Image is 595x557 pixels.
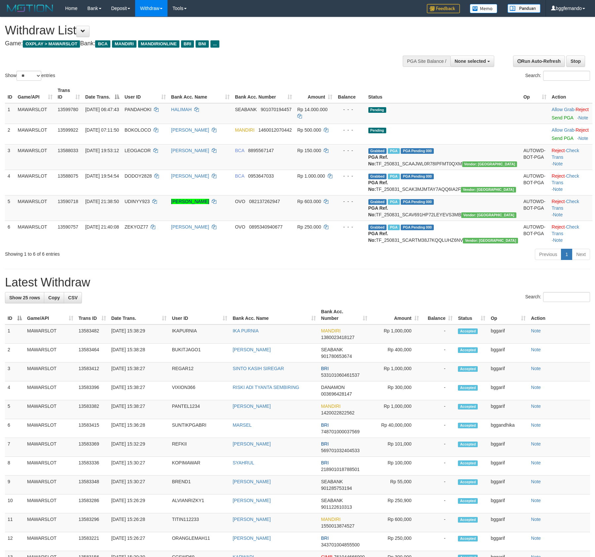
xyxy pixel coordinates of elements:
[521,195,549,221] td: AUTOWD-BOT-PGA
[321,354,352,359] span: Copy 901780653674 to clipboard
[552,199,579,211] a: Check Trans
[233,460,254,465] a: SYAHRUL
[366,221,521,246] td: TF_250831_SCARTM38J7KQQLUHZ6NV
[403,56,450,67] div: PGA Site Balance /
[366,170,521,195] td: TF_250831_SCAK3MJMTAY7AQQ6IA2F
[525,71,590,81] label: Search:
[169,438,230,457] td: REFKII
[531,422,541,428] a: Note
[15,84,55,103] th: Game/API: activate to sort column ascending
[233,366,284,371] a: SINTO KASIH SIREGAR
[549,195,592,221] td: · ·
[76,381,109,400] td: 13583396
[531,366,541,371] a: Note
[233,498,271,503] a: [PERSON_NAME]
[370,457,422,476] td: Rp 100,000
[76,476,109,494] td: 13583348
[125,173,152,179] span: DODOY2828
[552,224,565,230] a: Reject
[549,144,592,170] td: · ·
[48,295,60,300] span: Copy
[321,391,352,397] span: Copy 003696428147 to clipboard
[95,40,110,48] span: BCA
[24,344,76,363] td: MAWARSLOT
[458,366,478,372] span: Accepted
[233,441,271,447] a: [PERSON_NAME]
[109,457,169,476] td: [DATE] 15:30:27
[232,84,294,103] th: Bank Acc. Number: activate to sort column ascending
[76,400,109,419] td: 13583382
[58,148,78,153] span: 13588033
[76,363,109,381] td: 13583412
[368,199,387,205] span: Grabbed
[553,161,563,166] a: Note
[235,173,244,179] span: BCA
[578,115,588,120] a: Note
[370,381,422,400] td: Rp 300,000
[552,107,574,112] a: Allow Grab
[531,347,541,352] a: Note
[531,328,541,333] a: Note
[24,306,76,324] th: Game/API: activate to sort column ascending
[122,84,168,103] th: User ID: activate to sort column ascending
[5,381,24,400] td: 4
[15,103,55,124] td: MAWARSLOT
[321,372,360,378] span: Copy 533101060461537 to clipboard
[549,84,592,103] th: Action
[531,460,541,465] a: Note
[169,306,230,324] th: User ID: activate to sort column ascending
[171,224,209,230] a: [PERSON_NAME]
[169,457,230,476] td: KOPIMAWAR
[388,225,399,230] span: Marked by bggmhdangga
[338,224,363,230] div: - - -
[171,173,209,179] a: [PERSON_NAME]
[370,400,422,419] td: Rp 1,000,000
[85,173,119,179] span: [DATE] 19:54:54
[235,127,254,133] span: MANDIRI
[422,381,456,400] td: -
[85,224,119,230] span: [DATE] 21:40:08
[531,385,541,390] a: Note
[5,292,44,303] a: Show 25 rows
[368,154,388,166] b: PGA Ref. No:
[295,84,335,103] th: Amount: activate to sort column ascending
[401,225,434,230] span: PGA Pending
[24,381,76,400] td: MAWARSLOT
[458,385,478,391] span: Accepted
[233,422,252,428] a: MARSEL
[15,144,55,170] td: MAWARSLOT
[455,59,486,64] span: None selected
[370,324,422,344] td: Rp 1,000,000
[24,400,76,419] td: MAWARSLOT
[552,115,573,120] a: Send PGA
[85,127,119,133] span: [DATE] 07:11:50
[366,144,521,170] td: TF_250831_SCAAJWL0R78IPFMT0QXM
[58,199,78,204] span: 13590718
[318,306,370,324] th: Bank Acc. Number: activate to sort column ascending
[321,410,354,415] span: Copy 1420022822562 to clipboard
[521,144,549,170] td: AUTOWD-BOT-PGA
[552,148,579,160] a: Check Trans
[521,170,549,195] td: AUTOWD-BOT-PGA
[233,328,259,333] a: IKA PURNIA
[458,347,478,353] span: Accepted
[321,441,329,447] span: BRI
[109,438,169,457] td: [DATE] 15:32:29
[24,476,76,494] td: MAWARSLOT
[24,324,76,344] td: MAWARSLOT
[297,199,321,204] span: Rp 603.000
[5,324,24,344] td: 1
[535,249,561,260] a: Previous
[321,335,354,340] span: Copy 1380023418127 to clipboard
[321,385,345,390] span: DANAMON
[5,170,15,195] td: 4
[233,404,271,409] a: [PERSON_NAME]
[5,306,24,324] th: ID: activate to sort column descending
[427,4,460,13] img: Feedback.jpg
[549,103,592,124] td: ·
[521,221,549,246] td: AUTOWD-BOT-PGA
[370,419,422,438] td: Rp 40,000,000
[552,173,565,179] a: Reject
[5,84,15,103] th: ID
[338,106,363,113] div: - - -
